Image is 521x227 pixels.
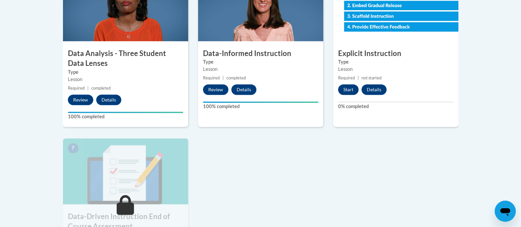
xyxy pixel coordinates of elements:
[338,58,453,66] label: Type
[338,66,453,73] div: Lesson
[203,58,318,66] label: Type
[203,66,318,73] div: Lesson
[68,112,183,113] div: Your progress
[226,75,246,80] span: completed
[68,69,183,76] label: Type
[203,75,220,80] span: Required
[203,103,318,110] label: 100% completed
[198,48,323,59] h3: Data-Informed Instruction
[63,48,188,69] h3: Data Analysis - Three Student Data Lenses
[87,86,89,91] span: |
[222,75,224,80] span: |
[231,84,256,95] button: Details
[333,48,458,59] h3: Explicit Instruction
[68,76,183,83] div: Lesson
[63,138,188,204] img: Course Image
[203,101,318,103] div: Your progress
[362,84,387,95] button: Details
[96,95,121,105] button: Details
[362,75,382,80] span: not started
[203,84,228,95] button: Review
[338,103,453,110] label: 0% completed
[68,95,93,105] button: Review
[495,201,516,222] iframe: Button to launch messaging window
[338,75,355,80] span: Required
[91,86,111,91] span: completed
[338,84,359,95] button: Start
[358,75,359,80] span: |
[68,143,78,153] span: 7
[68,86,85,91] span: Required
[68,113,183,120] label: 100% completed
